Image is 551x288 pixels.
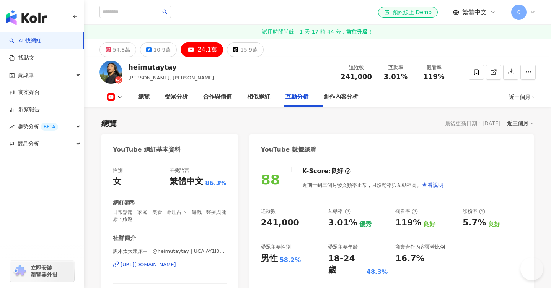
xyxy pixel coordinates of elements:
a: 預約線上 Demo [378,7,438,18]
div: 預約線上 Demo [384,8,432,16]
div: 主要語言 [170,167,189,174]
div: 女 [113,176,121,188]
div: 合作與價值 [203,92,232,102]
a: [URL][DOMAIN_NAME] [113,261,227,268]
button: 10.9萬 [140,42,177,57]
div: 社群簡介 [113,234,136,242]
div: 創作內容分析 [324,92,358,102]
a: 試用時間尚餘：1 天 17 時 44 分，前往升級！ [84,25,551,39]
div: 觀看率 [419,64,448,71]
span: 查看說明 [422,182,443,188]
span: 0 [517,8,521,16]
div: 互動分析 [285,92,308,102]
div: 良好 [488,220,500,228]
div: 18-24 歲 [328,253,364,277]
div: 241,000 [261,217,299,229]
strong: 前往升級 [346,28,368,36]
div: heimutaytay [128,62,214,72]
span: rise [9,124,15,129]
div: 15.9萬 [240,44,258,55]
div: BETA [41,123,58,131]
span: 立即安裝 瀏覽器外掛 [31,264,57,278]
div: K-Score : [302,167,351,175]
div: 男性 [261,253,278,265]
span: 86.3% [205,179,227,188]
div: 24.1萬 [197,44,217,55]
div: 近期一到三個月發文頻率正常，且漲粉率與互動率高。 [302,177,444,193]
div: 48.3% [367,268,388,276]
span: 資源庫 [18,66,34,84]
div: 性別 [113,167,123,174]
span: 趨勢分析 [18,118,58,135]
div: 總覽 [138,92,150,102]
div: 16.7% [395,253,424,265]
div: 5.7% [463,217,486,229]
a: 商案媒合 [9,89,40,96]
div: 繁體中文 [170,176,203,188]
div: 受眾主要性別 [261,244,291,251]
div: 互動率 [328,208,350,215]
span: 競品分析 [18,135,39,152]
div: 88 [261,172,280,188]
div: 3.01% [328,217,357,229]
span: 119% [423,73,445,81]
div: 良好 [331,167,343,175]
div: 58.2% [280,256,301,264]
iframe: Help Scout Beacon - Open [520,257,543,280]
button: 24.1萬 [181,42,223,57]
div: 觀看率 [395,208,418,215]
span: [PERSON_NAME], [PERSON_NAME] [128,75,214,81]
button: 查看說明 [422,177,444,193]
button: 54.8萬 [99,42,136,57]
div: YouTube 數據總覽 [261,146,316,154]
button: 15.9萬 [227,42,264,57]
div: 網紅類型 [113,199,136,207]
img: KOL Avatar [99,61,122,84]
div: 近三個月 [509,91,536,103]
div: 相似網紅 [247,92,270,102]
span: 黑木太太賴床中 | @heimutaytay | UCAiAY1l0ZwduXm-0_2iqn_A [113,248,227,255]
div: 最後更新日期：[DATE] [445,120,500,126]
a: 洞察報告 [9,106,40,113]
div: 優秀 [359,220,372,228]
span: 241,000 [341,73,372,81]
div: 追蹤數 [341,64,372,71]
div: 119% [395,217,421,229]
div: 漲粉率 [463,208,485,215]
a: 找貼文 [9,54,34,62]
div: 商業合作內容覆蓋比例 [395,244,445,251]
div: YouTube 網紅基本資料 [113,146,181,154]
span: 日常話題 · 家庭 · 美食 · 命理占卜 · 遊戲 · 醫療與健康 · 旅遊 [113,209,227,223]
div: 54.8萬 [113,44,130,55]
a: chrome extension立即安裝 瀏覽器外掛 [10,261,74,282]
div: 互動率 [381,64,410,71]
div: 總覽 [101,118,117,129]
span: 繁體中文 [462,8,487,16]
div: [URL][DOMAIN_NAME] [121,261,176,268]
span: search [162,9,168,15]
div: 良好 [423,220,435,228]
img: logo [6,10,47,25]
div: 受眾主要年齡 [328,244,358,251]
div: 10.9萬 [153,44,171,55]
span: 3.01% [384,73,408,81]
div: 受眾分析 [165,92,188,102]
div: 近三個月 [507,118,534,128]
a: searchAI 找網紅 [9,37,41,45]
img: chrome extension [12,265,27,277]
div: 追蹤數 [261,208,276,215]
